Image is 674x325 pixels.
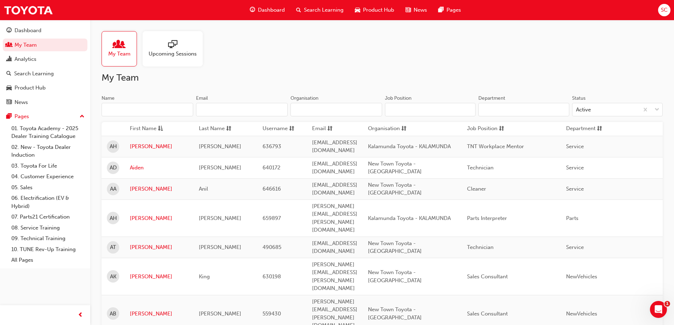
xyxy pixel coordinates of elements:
[110,273,116,281] span: AK
[401,124,407,133] span: sorting-icon
[6,42,12,48] span: people-icon
[368,124,407,133] button: Organisationsorting-icon
[290,95,318,102] div: Organisation
[368,143,451,150] span: Kalamunda Toyota - KALAMUNDA
[566,143,584,150] span: Service
[78,311,83,320] span: prev-icon
[130,214,188,222] a: [PERSON_NAME]
[6,56,12,63] span: chart-icon
[14,70,54,78] div: Search Learning
[312,203,357,233] span: [PERSON_NAME][EMAIL_ADDRESS][PERSON_NAME][DOMAIN_NAME]
[15,27,41,35] div: Dashboard
[6,114,12,120] span: pages-icon
[263,273,281,280] span: 630198
[110,185,116,193] span: AA
[478,103,569,116] input: Department
[3,53,87,66] a: Analytics
[290,3,349,17] a: search-iconSearch Learning
[3,110,87,123] button: Pages
[368,240,422,255] span: New Town Toyota - [GEOGRAPHIC_DATA]
[3,67,87,80] a: Search Learning
[597,124,602,133] span: sorting-icon
[15,55,36,63] div: Analytics
[447,6,461,14] span: Pages
[312,182,357,196] span: [EMAIL_ADDRESS][DOMAIN_NAME]
[130,185,188,193] a: [PERSON_NAME]
[130,143,188,151] a: [PERSON_NAME]
[199,164,241,171] span: [PERSON_NAME]
[3,96,87,109] a: News
[566,215,578,221] span: Parts
[290,103,382,116] input: Organisation
[6,85,12,91] span: car-icon
[566,244,584,250] span: Service
[289,124,294,133] span: sorting-icon
[15,98,28,106] div: News
[8,211,87,222] a: 07. Parts21 Certification
[566,124,605,133] button: Departmentsorting-icon
[576,106,591,114] div: Active
[263,164,281,171] span: 640172
[110,214,117,222] span: AH
[199,311,241,317] span: [PERSON_NAME]
[8,244,87,255] a: 10. TUNE Rev-Up Training
[15,84,46,92] div: Product Hub
[405,6,411,14] span: news-icon
[664,301,670,307] span: 1
[199,143,241,150] span: [PERSON_NAME]
[478,95,505,102] div: Department
[110,310,116,318] span: AB
[312,161,357,175] span: [EMAIL_ADDRESS][DOMAIN_NAME]
[263,311,281,317] span: 559430
[467,124,497,133] span: Job Position
[312,139,357,154] span: [EMAIL_ADDRESS][DOMAIN_NAME]
[8,233,87,244] a: 09. Technical Training
[168,40,177,50] span: sessionType_ONLINE_URL-icon
[312,124,326,133] span: Email
[130,310,188,318] a: [PERSON_NAME]
[149,50,197,58] span: Upcoming Sessions
[8,222,87,233] a: 08. Service Training
[368,182,422,196] span: New Town Toyota - [GEOGRAPHIC_DATA]
[6,28,12,34] span: guage-icon
[312,124,351,133] button: Emailsorting-icon
[3,39,87,52] a: My Team
[263,143,281,150] span: 636793
[3,81,87,94] a: Product Hub
[385,95,411,102] div: Job Position
[263,124,288,133] span: Username
[433,3,467,17] a: pages-iconPages
[467,164,494,171] span: Technician
[130,164,188,172] a: Aiden
[8,161,87,172] a: 03. Toyota For Life
[102,95,115,102] div: Name
[8,182,87,193] a: 05. Sales
[304,6,344,14] span: Search Learning
[355,6,360,14] span: car-icon
[4,2,53,18] a: Trak
[296,6,301,14] span: search-icon
[196,95,208,102] div: Email
[566,186,584,192] span: Service
[263,186,281,192] span: 646616
[102,72,663,83] h2: My Team
[327,124,333,133] span: sorting-icon
[199,215,241,221] span: [PERSON_NAME]
[3,24,87,37] a: Dashboard
[15,112,29,121] div: Pages
[3,23,87,110] button: DashboardMy TeamAnalyticsSearch LearningProduct HubNews
[349,3,400,17] a: car-iconProduct Hub
[655,105,659,115] span: down-icon
[6,99,12,106] span: news-icon
[110,164,117,172] span: AD
[80,112,85,121] span: up-icon
[115,40,124,50] span: people-icon
[312,261,357,292] span: [PERSON_NAME][EMAIL_ADDRESS][PERSON_NAME][DOMAIN_NAME]
[658,4,670,16] button: SC
[8,171,87,182] a: 04. Customer Experience
[263,124,301,133] button: Usernamesorting-icon
[8,255,87,266] a: All Pages
[385,103,476,116] input: Job Position
[650,301,667,318] iframe: Intercom live chat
